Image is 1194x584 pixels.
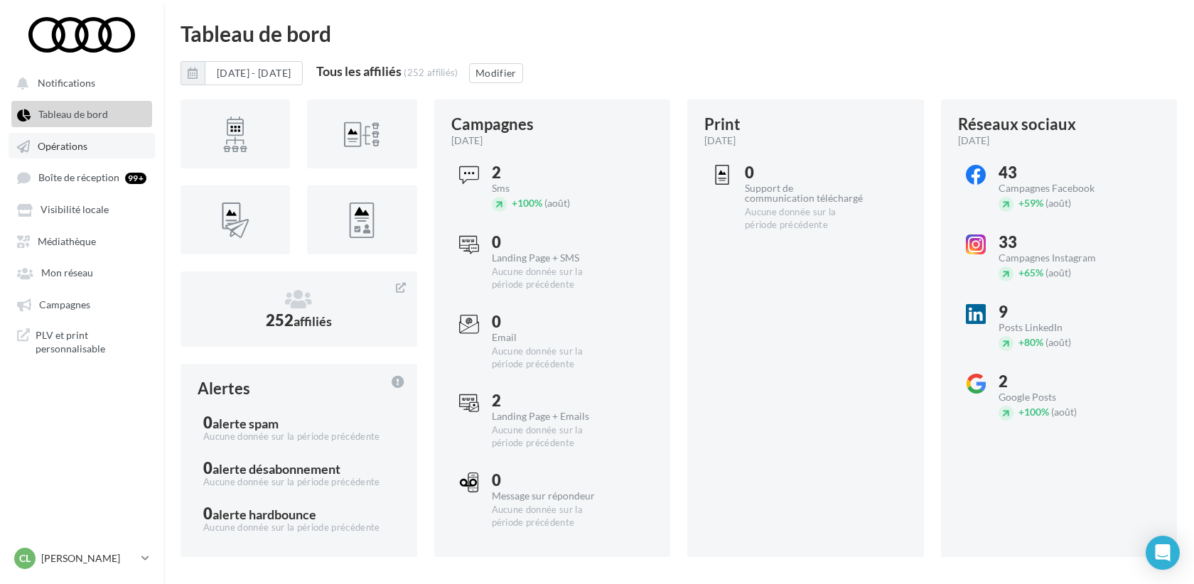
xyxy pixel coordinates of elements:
button: [DATE] - [DATE] [181,61,303,85]
span: + [1018,266,1024,279]
span: PLV et print personnalisable [36,328,146,356]
button: Modifier [469,63,523,83]
div: Aucune donnée sur la période précédente [492,504,611,529]
div: 0 [745,165,864,180]
div: Support de communication téléchargé [745,183,864,203]
div: Tableau de bord [181,23,1177,44]
div: 0 [203,460,394,476]
div: Open Intercom Messenger [1146,536,1180,570]
div: Posts LinkedIn [999,323,1117,332]
span: Notifications [38,77,95,89]
a: Cl [PERSON_NAME] [11,545,152,572]
button: [DATE] - [DATE] [205,61,303,85]
span: Cl [19,551,31,566]
a: Tableau de bord [9,101,155,126]
button: Notifications [9,70,149,95]
div: Aucune donnée sur la période précédente [492,424,611,450]
span: 100% [512,197,542,209]
div: Email [492,332,611,342]
div: Campagnes Instagram [999,253,1117,263]
span: Boîte de réception [38,172,119,184]
span: Tableau de bord [38,109,108,121]
div: 0 [203,415,394,431]
span: Médiathèque [38,235,96,247]
div: Aucune donnée sur la période précédente [492,345,611,371]
div: 0 [492,472,611,488]
div: 2 [492,165,611,180]
div: Aucune donnée sur la période précédente [492,266,611,291]
div: 2 [492,393,611,409]
span: Mon réseau [41,267,93,279]
a: Médiathèque [9,228,155,254]
span: (août) [544,197,570,209]
div: 99+ [125,173,146,184]
span: (août) [1051,406,1077,418]
span: [DATE] [451,134,483,148]
span: + [1018,197,1024,209]
div: 0 [492,314,611,330]
span: + [1018,406,1024,418]
span: + [512,197,517,209]
div: Landing Page + SMS [492,253,611,263]
div: alerte désabonnement [213,463,340,475]
span: 100% [1018,406,1049,418]
span: [DATE] [704,134,736,148]
span: 59% [1018,197,1043,209]
div: 0 [492,234,611,250]
a: Boîte de réception 99+ [9,164,155,190]
div: Campagnes Facebook [999,183,1117,193]
div: Aucune donnée sur la période précédente [745,206,864,232]
div: Tous les affiliés [316,65,402,77]
div: 2 [999,374,1117,389]
div: Google Posts [999,392,1117,402]
span: 80% [1018,336,1043,348]
div: Message sur répondeur [492,491,611,501]
div: Aucune donnée sur la période précédente [203,521,394,534]
div: Alertes [198,381,250,396]
span: Opérations [38,140,87,152]
div: 0 [203,506,394,521]
span: + [1018,336,1024,348]
div: 9 [999,304,1117,320]
a: Mon réseau [9,259,155,285]
div: 43 [999,165,1117,180]
span: affiliés [294,313,332,329]
div: 33 [999,234,1117,250]
span: [DATE] [958,134,989,148]
span: (août) [1045,336,1071,348]
span: Visibilité locale [41,204,109,216]
span: (août) [1045,266,1071,279]
div: Réseaux sociaux [958,117,1076,132]
a: Visibilité locale [9,196,155,222]
div: Landing Page + Emails [492,411,611,421]
div: (252 affiliés) [404,67,458,78]
span: (août) [1045,197,1071,209]
div: alerte spam [213,417,279,430]
a: Campagnes [9,291,155,317]
div: Campagnes [451,117,534,132]
span: Campagnes [39,298,90,310]
a: Opérations [9,133,155,158]
div: Aucune donnée sur la période précédente [203,476,394,489]
div: alerte hardbounce [213,508,316,521]
div: Sms [492,183,611,193]
div: Print [704,117,741,132]
a: PLV et print personnalisable [9,323,155,362]
div: Aucune donnée sur la période précédente [203,431,394,443]
span: 65% [1018,266,1043,279]
p: [PERSON_NAME] [41,551,136,566]
span: 252 [266,310,332,330]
